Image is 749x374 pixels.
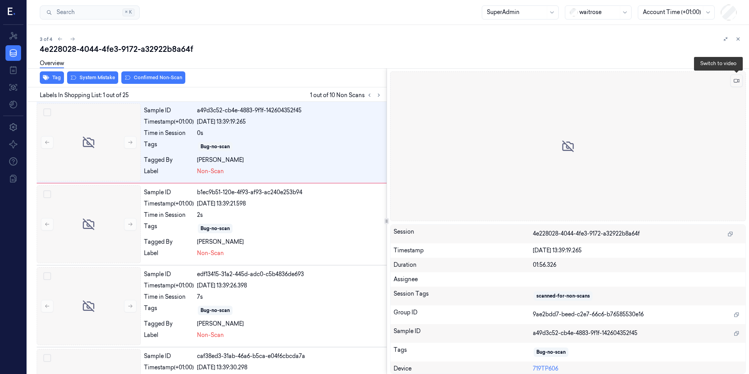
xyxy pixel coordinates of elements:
[43,190,51,198] button: Select row
[144,238,194,246] div: Tagged By
[144,363,194,372] div: Timestamp (+01:00)
[144,167,194,175] div: Label
[40,36,52,43] span: 3 of 4
[197,282,383,290] div: [DATE] 13:39:26.398
[533,365,558,372] a: 719TP606
[533,310,644,319] span: 9ae2bdd7-beed-c2e7-66c6-b76585530e16
[40,91,129,99] span: Labels In Shopping List: 1 out of 25
[197,331,224,339] span: Non-Scan
[144,270,194,278] div: Sample ID
[67,71,118,84] button: System Mistake
[197,211,383,219] div: 2s
[533,261,742,269] div: 01:56.326
[40,5,140,19] button: Search⌘K
[144,304,194,317] div: Tags
[394,246,533,255] div: Timestamp
[144,331,194,339] div: Label
[144,129,194,137] div: Time in Session
[536,349,566,356] div: Bug-no-scan
[197,106,383,115] div: a49d3c52-cb4e-4883-9f1f-142604352f45
[43,108,51,116] button: Select row
[43,354,51,362] button: Select row
[43,272,51,280] button: Select row
[144,222,194,235] div: Tags
[144,352,194,360] div: Sample ID
[201,307,230,314] div: Bug-no-scan
[144,118,194,126] div: Timestamp (+01:00)
[394,228,533,240] div: Session
[197,118,383,126] div: [DATE] 13:39:19.265
[197,352,383,360] div: caf38ed3-31ab-46a6-b5ca-e04f6cbcda7a
[144,249,194,257] div: Label
[197,200,383,208] div: [DATE] 13:39:21.598
[533,329,637,337] span: a49d3c52-cb4e-4883-9f1f-142604352f45
[197,293,383,301] div: 7s
[144,200,194,208] div: Timestamp (+01:00)
[121,71,185,84] button: Confirmed Non-Scan
[40,44,743,55] div: 4e228028-4044-4fe3-9172-a32922b8a64f
[197,188,383,197] div: b1ec9b51-120e-4f93-af93-ac240e253b94
[197,129,383,137] div: 0s
[201,225,230,232] div: Bug-no-scan
[394,327,533,340] div: Sample ID
[197,167,224,175] span: Non-Scan
[197,363,383,372] div: [DATE] 13:39:30.298
[197,156,383,164] div: [PERSON_NAME]
[394,365,533,373] div: Device
[197,249,224,257] span: Non-Scan
[144,140,194,153] div: Tags
[394,275,743,284] div: Assignee
[533,230,640,238] span: 4e228028-4044-4fe3-9172-a32922b8a64f
[310,90,383,100] span: 1 out of 10 Non Scans
[144,211,194,219] div: Time in Session
[394,261,533,269] div: Duration
[197,270,383,278] div: edf13415-31a2-445d-adc0-c5b4836de693
[536,292,590,300] div: scanned-for-non-scans
[144,282,194,290] div: Timestamp (+01:00)
[197,238,383,246] div: [PERSON_NAME]
[533,246,742,255] div: [DATE] 13:39:19.265
[53,8,75,16] span: Search
[40,71,64,84] button: Tag
[144,106,194,115] div: Sample ID
[394,346,533,358] div: Tags
[144,188,194,197] div: Sample ID
[144,156,194,164] div: Tagged By
[394,290,533,302] div: Session Tags
[197,320,383,328] div: [PERSON_NAME]
[394,308,533,321] div: Group ID
[201,143,230,150] div: Bug-no-scan
[144,320,194,328] div: Tagged By
[144,293,194,301] div: Time in Session
[40,59,64,68] a: Overview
